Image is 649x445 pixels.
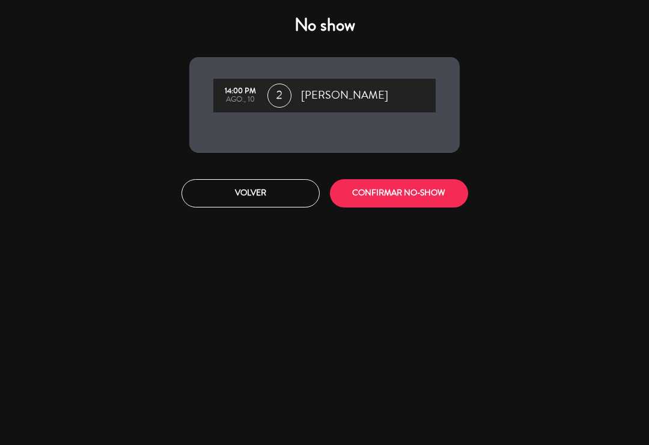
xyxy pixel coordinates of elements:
[219,96,261,104] div: ago., 10
[301,87,388,105] span: [PERSON_NAME]
[189,14,460,36] h4: No show
[267,84,291,108] span: 2
[181,179,320,207] button: Volver
[330,179,468,207] button: CONFIRMAR NO-SHOW
[219,87,261,96] div: 14:00 PM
